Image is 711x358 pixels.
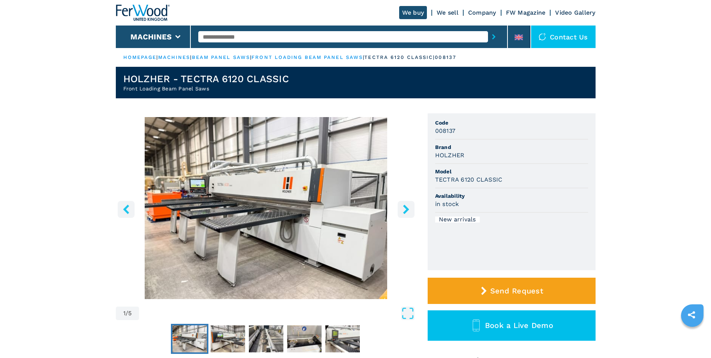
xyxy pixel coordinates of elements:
[156,54,158,60] span: |
[249,325,283,352] img: bc30d806a6b8a9f0f74fcc1d13eaa4c4
[555,9,595,16] a: Video Gallery
[490,286,543,295] span: Send Request
[399,6,427,19] a: We buy
[123,310,126,316] span: 1
[428,278,596,304] button: Send Request
[679,324,705,352] iframe: Chat
[211,325,245,352] img: 062df531ba73ffa164915849a25f8d6b
[324,324,361,354] button: Go to Slide 5
[363,54,364,60] span: |
[435,217,480,223] div: New arrivals
[116,324,416,354] nav: Thumbnail Navigation
[539,33,546,41] img: Contact us
[247,324,285,354] button: Go to Slide 3
[435,143,588,151] span: Brand
[209,324,247,354] button: Go to Slide 2
[485,321,553,330] span: Book a Live Demo
[250,54,251,60] span: |
[435,175,503,184] h3: TECTRA 6120 CLASSIC
[192,54,250,60] a: beam panel saws
[468,9,496,16] a: Company
[435,54,456,61] p: 008137
[286,324,323,354] button: Go to Slide 4
[123,85,289,92] h2: Front Loading Beam Panel Saws
[251,54,363,60] a: front loading beam panel saws
[437,9,458,16] a: We sell
[364,54,435,61] p: tectra 6120 classic |
[682,305,701,324] a: sharethis
[171,324,208,354] button: Go to Slide 1
[126,310,128,316] span: /
[116,117,416,299] img: Front Loading Beam Panel Saws HOLZHER TECTRA 6120 CLASSIC
[172,325,207,352] img: a98a10c7d994b304032e06d97ccea5ec
[116,117,416,299] div: Go to Slide 1
[116,5,170,21] img: Ferwood
[435,168,588,175] span: Model
[435,200,459,208] h3: in stock
[190,54,192,60] span: |
[130,32,172,41] button: Machines
[398,201,415,218] button: right-button
[325,325,360,352] img: 9fc77af9bd00b26fee91aaa9964d13c4
[428,310,596,341] button: Book a Live Demo
[141,307,414,320] button: Open Fullscreen
[123,73,289,85] h1: HOLZHER - TECTRA 6120 CLASSIC
[287,325,322,352] img: 72e951302d28129e9fd17b2dcee77018
[158,54,190,60] a: machines
[488,28,500,45] button: submit-button
[123,54,157,60] a: HOMEPAGE
[118,201,135,218] button: left-button
[435,119,588,126] span: Code
[435,151,465,159] h3: HOLZHER
[506,9,546,16] a: FW Magazine
[435,126,456,135] h3: 008137
[435,192,588,200] span: Availability
[531,26,596,48] div: Contact us
[128,310,132,316] span: 5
